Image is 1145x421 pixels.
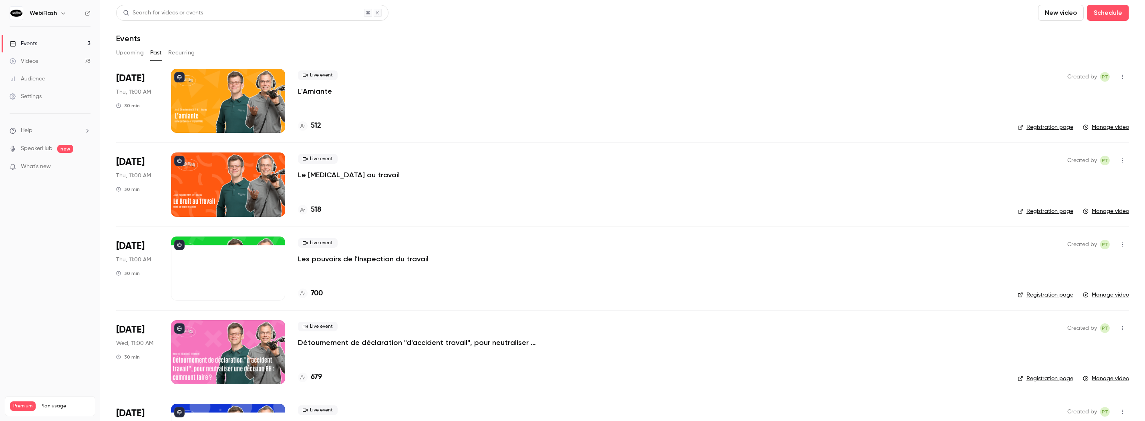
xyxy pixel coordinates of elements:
span: PT [1102,240,1108,249]
div: Sep 4 Thu, 11:00 AM (Europe/Paris) [116,69,158,133]
span: Pauline TERRIEN [1100,323,1110,333]
span: PT [1102,323,1108,333]
span: Pauline TERRIEN [1100,72,1110,82]
span: Thu, 11:00 AM [116,172,151,180]
h6: WebiFlash [30,9,57,17]
a: SpeakerHub [21,144,52,153]
div: Jul 17 Thu, 11:00 AM (Europe/Paris) [116,237,158,301]
span: [DATE] [116,156,145,168]
h4: 700 [311,288,323,299]
span: Created by [1067,156,1097,165]
a: Les pouvoirs de l'Inspection du travail [298,254,429,264]
span: Live event [298,322,338,331]
h4: 518 [311,204,321,215]
span: Created by [1067,240,1097,249]
div: 30 min [116,354,140,360]
span: PT [1102,72,1108,82]
div: Search for videos or events [123,9,203,17]
span: PT [1102,407,1108,417]
a: 518 [298,204,321,215]
li: help-dropdown-opener [10,126,91,135]
a: Registration page [1018,123,1073,131]
span: Pauline TERRIEN [1100,156,1110,165]
iframe: Noticeable Trigger [81,163,91,170]
span: Wed, 11:00 AM [116,339,153,347]
a: Manage video [1083,375,1129,383]
span: Created by [1067,407,1097,417]
a: Le [MEDICAL_DATA] au travail [298,170,400,180]
a: Registration page [1018,375,1073,383]
div: Audience [10,75,45,83]
div: Settings [10,92,42,100]
span: Pauline TERRIEN [1100,407,1110,417]
a: Registration page [1018,291,1073,299]
span: [DATE] [116,72,145,85]
a: 679 [298,372,322,383]
span: What's new [21,162,51,171]
div: Jul 16 Wed, 11:00 AM (Europe/Paris) [116,320,158,384]
button: New video [1038,5,1084,21]
span: Created by [1067,72,1097,82]
span: Thu, 11:00 AM [116,256,151,264]
span: [DATE] [116,407,145,420]
div: 30 min [116,102,140,109]
span: [DATE] [116,240,145,253]
span: Pauline TERRIEN [1100,240,1110,249]
div: Videos [10,57,38,65]
a: Registration page [1018,207,1073,215]
a: Manage video [1083,207,1129,215]
span: Live event [298,70,338,80]
span: Plan usage [40,403,90,409]
span: Premium [10,401,36,411]
img: WebiFlash [10,7,23,20]
div: Jul 24 Thu, 11:00 AM (Europe/Paris) [116,152,158,217]
h1: Events [116,34,141,43]
button: Recurring [168,46,195,59]
div: 30 min [116,186,140,192]
span: Live event [298,238,338,248]
a: 700 [298,288,323,299]
span: Created by [1067,323,1097,333]
h4: 679 [311,372,322,383]
a: Manage video [1083,291,1129,299]
a: 512 [298,120,321,131]
div: 30 min [116,270,140,277]
span: Live event [298,405,338,415]
a: L'Amiante [298,86,332,96]
div: Events [10,40,37,48]
span: Thu, 11:00 AM [116,88,151,96]
a: Détournement de déclaration "d'accident travail", pour neutraliser une décision RH : comment faire ? [298,338,538,347]
button: Past [150,46,162,59]
span: PT [1102,156,1108,165]
span: [DATE] [116,323,145,336]
h4: 512 [311,120,321,131]
span: new [57,145,73,153]
button: Schedule [1087,5,1129,21]
a: Manage video [1083,123,1129,131]
span: Help [21,126,32,135]
span: Live event [298,154,338,164]
button: Upcoming [116,46,144,59]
